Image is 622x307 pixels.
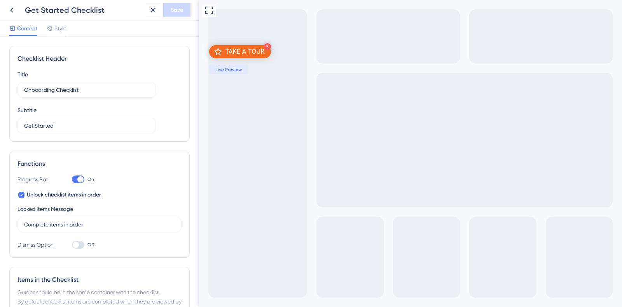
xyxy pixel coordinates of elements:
[87,242,94,248] span: Off
[24,220,175,229] input: Type the value
[17,275,182,284] div: Items in the Checklist
[17,54,182,63] div: Checklist Header
[17,24,37,33] span: Content
[87,176,94,182] span: On
[54,24,66,33] span: Style
[17,240,56,249] div: Dismiss Option
[17,175,56,184] div: Progress Bar
[16,67,43,73] span: Live Preview
[17,70,28,79] div: Title
[10,45,72,58] div: Open TAKE A TOUR checklist, remaining modules: 5
[24,86,149,94] input: Header 1
[17,204,73,214] div: Locked Items Message
[24,121,149,130] input: Header 2
[25,5,143,16] div: Get Started Checklist
[171,5,183,15] span: Save
[65,43,72,50] div: 5
[27,190,101,200] span: Unlock checklist items in order
[17,159,182,168] div: Functions
[17,105,37,115] div: Subtitle
[163,3,190,17] button: Save
[26,48,66,56] div: TAKE A TOUR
